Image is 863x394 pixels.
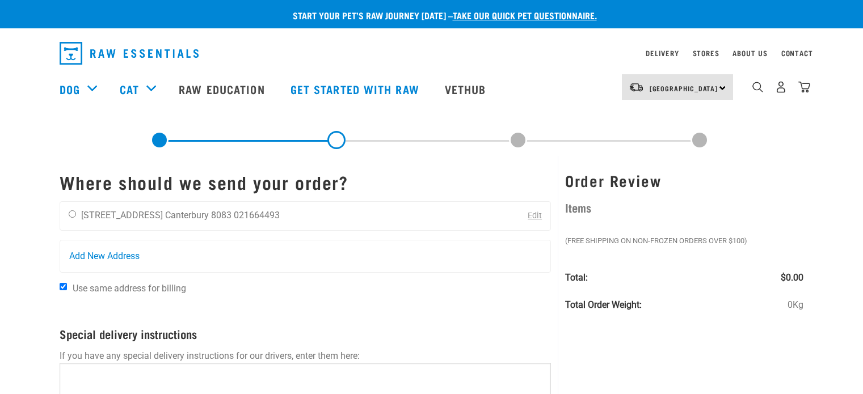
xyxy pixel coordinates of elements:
span: 0Kg [788,298,803,312]
a: Edit [528,211,542,221]
strong: Total: [565,272,588,283]
a: Stores [693,51,719,55]
p: If you have any special delivery instructions for our drivers, enter them here: [60,349,552,363]
span: Use same address for billing [73,283,186,294]
a: Get started with Raw [279,66,433,112]
input: Use same address for billing [60,283,67,290]
img: van-moving.png [629,82,644,92]
a: Delivery [646,51,679,55]
a: Dog [60,81,80,98]
a: take our quick pet questionnaire. [453,12,597,18]
li: [STREET_ADDRESS] [81,210,163,221]
nav: dropdown navigation [50,37,813,69]
h4: Items [565,198,803,216]
a: About Us [733,51,767,55]
h4: Special delivery instructions [60,327,552,340]
h1: Where should we send your order? [60,172,552,192]
span: $0.00 [781,271,803,285]
em: (Free Shipping on Non-Frozen orders over $100) [565,235,809,247]
img: home-icon-1@2x.png [752,82,763,92]
li: 021664493 [234,210,280,221]
span: [GEOGRAPHIC_DATA] [650,86,718,90]
a: Vethub [433,66,500,112]
img: Raw Essentials Logo [60,42,199,65]
h3: Order Review [565,172,803,189]
img: home-icon@2x.png [798,81,810,93]
a: Contact [781,51,813,55]
li: Canterbury 8083 [165,210,231,221]
strong: Total Order Weight: [565,299,642,310]
a: Add New Address [60,240,551,272]
a: Raw Education [167,66,279,112]
span: Add New Address [69,249,140,263]
img: user.png [775,81,787,93]
a: Cat [120,81,139,98]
